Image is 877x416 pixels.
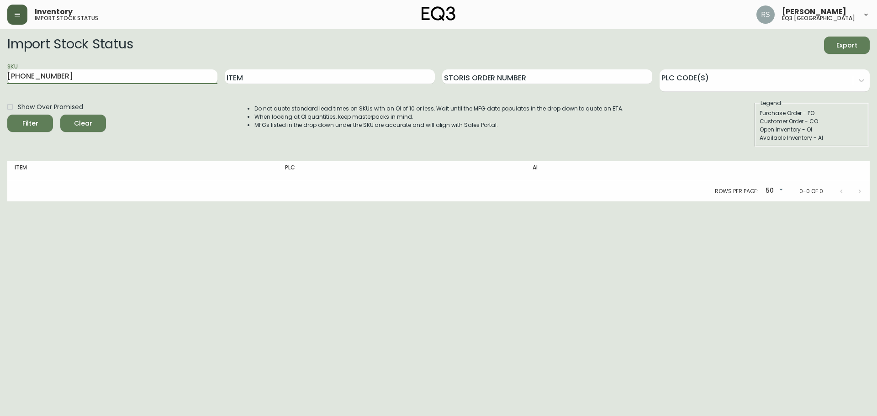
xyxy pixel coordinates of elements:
[782,8,846,16] span: [PERSON_NAME]
[422,6,455,21] img: logo
[760,109,864,117] div: Purchase Order - PO
[760,99,782,107] legend: Legend
[824,37,870,54] button: Export
[254,113,623,121] li: When looking at OI quantities, keep masterpacks in mind.
[782,16,855,21] h5: eq3 [GEOGRAPHIC_DATA]
[35,8,73,16] span: Inventory
[278,161,525,181] th: PLC
[525,161,723,181] th: AI
[254,105,623,113] li: Do not quote standard lead times on SKUs with an OI of 10 or less. Wait until the MFG date popula...
[799,187,823,195] p: 0-0 of 0
[831,40,862,51] span: Export
[18,102,83,112] span: Show Over Promised
[7,115,53,132] button: Filter
[715,187,758,195] p: Rows per page:
[760,134,864,142] div: Available Inventory - AI
[35,16,98,21] h5: import stock status
[68,118,99,129] span: Clear
[7,37,133,54] h2: Import Stock Status
[760,117,864,126] div: Customer Order - CO
[760,126,864,134] div: Open Inventory - OI
[22,118,38,129] div: Filter
[762,184,785,199] div: 50
[60,115,106,132] button: Clear
[756,5,775,24] img: 8fb1f8d3fb383d4dec505d07320bdde0
[254,121,623,129] li: MFGs listed in the drop down under the SKU are accurate and will align with Sales Portal.
[7,161,278,181] th: Item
